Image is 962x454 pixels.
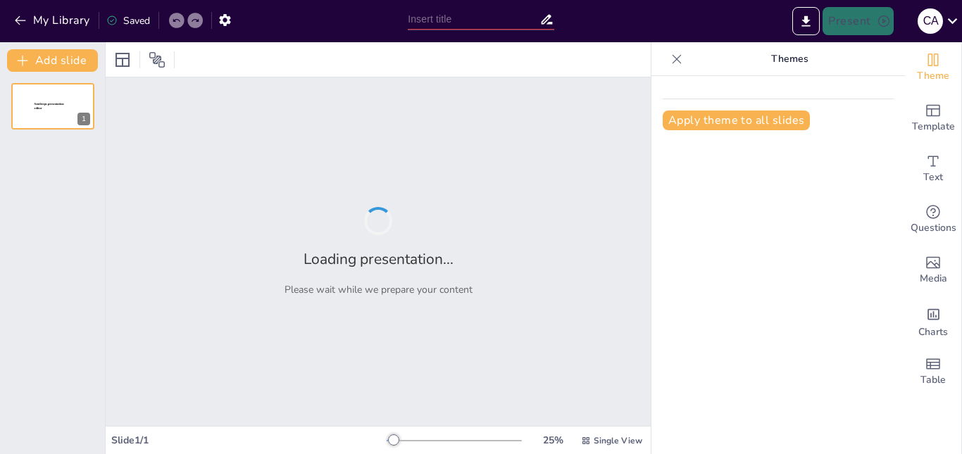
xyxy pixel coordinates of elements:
button: Apply theme to all slides [663,111,810,130]
div: Add charts and graphs [905,296,961,346]
input: Insert title [408,9,539,30]
span: Charts [918,324,948,340]
span: Position [149,51,165,68]
div: Get real-time input from your audience [905,194,961,245]
div: Layout [111,49,134,71]
span: Media [920,271,947,286]
div: Add a table [905,346,961,397]
div: C A [918,8,943,34]
h2: Loading presentation... [304,249,454,269]
button: My Library [11,9,96,32]
button: Export to PowerPoint [792,7,820,35]
button: C A [918,7,943,35]
div: Saved [106,14,150,27]
span: Text [923,170,943,185]
span: Sendsteps presentation editor [35,103,64,111]
button: Present [823,7,893,35]
button: Add slide [7,49,98,72]
span: Theme [917,68,949,84]
div: Add text boxes [905,144,961,194]
span: Questions [911,220,956,236]
div: Add images, graphics, shapes or video [905,245,961,296]
span: Single View [594,435,642,446]
div: Add ready made slides [905,93,961,144]
div: Slide 1 / 1 [111,434,387,447]
div: 1 [77,113,90,125]
p: Themes [688,42,891,76]
div: Change the overall theme [905,42,961,93]
p: Please wait while we prepare your content [285,283,473,296]
span: Template [912,119,955,134]
span: Table [920,372,946,388]
div: 25 % [536,434,570,447]
div: 1 [11,83,94,130]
